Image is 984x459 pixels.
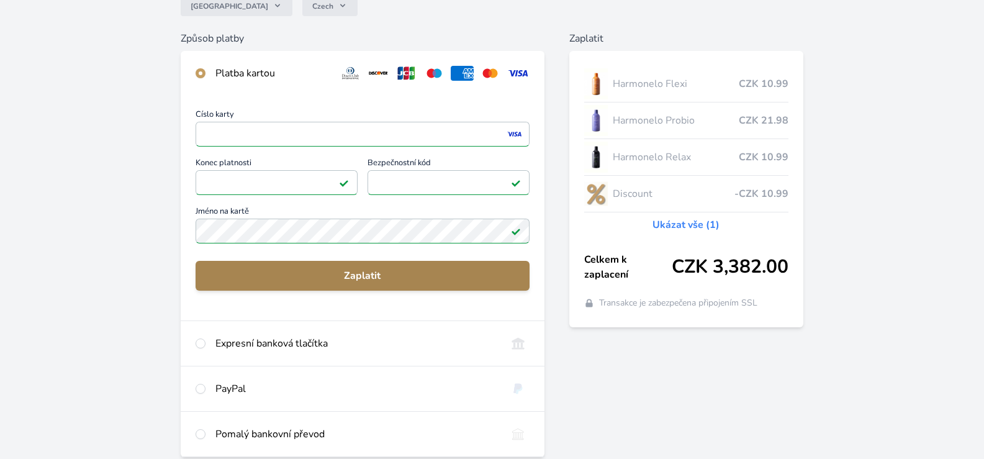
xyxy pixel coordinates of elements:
span: CZK 3,382.00 [672,256,788,278]
span: Celkem k zaplacení [584,252,672,282]
div: PayPal [215,381,497,396]
img: CLEAN_FLEXI_se_stinem_x-hi_(1)-lo.jpg [584,68,608,99]
img: onlineBanking_CZ.svg [507,336,530,351]
img: Platné pole [511,226,521,236]
div: Pomalý bankovní převod [215,427,497,442]
span: Harmonelo Relax [613,150,739,165]
img: amex.svg [451,66,474,81]
iframe: Iframe pro datum vypršení platnosti [201,174,352,191]
img: discount-lo.png [584,178,608,209]
img: jcb.svg [395,66,418,81]
a: Ukázat vše (1) [652,217,720,232]
span: -CZK 10.99 [734,186,788,201]
img: paypal.svg [507,381,530,396]
span: CZK 10.99 [739,76,788,91]
span: Číslo karty [196,111,530,122]
img: CLEAN_PROBIO_se_stinem_x-lo.jpg [584,105,608,136]
span: CZK 10.99 [739,150,788,165]
span: Czech [312,1,333,11]
img: Platné pole [339,178,349,188]
img: mc.svg [479,66,502,81]
img: bankTransfer_IBAN.svg [507,427,530,442]
span: Bezpečnostní kód [368,159,530,170]
img: diners.svg [339,66,362,81]
img: Platné pole [511,178,521,188]
span: Zaplatit [205,268,520,283]
h6: Zaplatit [569,31,803,46]
span: CZK 21.98 [739,113,788,128]
span: [GEOGRAPHIC_DATA] [191,1,268,11]
img: CLEAN_RELAX_se_stinem_x-lo.jpg [584,142,608,173]
img: discover.svg [367,66,390,81]
span: Harmonelo Probio [613,113,739,128]
h6: Způsob platby [181,31,544,46]
input: Jméno na kartěPlatné pole [196,219,530,243]
div: Platba kartou [215,66,330,81]
img: visa.svg [507,66,530,81]
span: Jméno na kartě [196,207,530,219]
span: Transakce je zabezpečena připojením SSL [599,297,757,309]
div: Expresní banková tlačítka [215,336,497,351]
span: Konec platnosti [196,159,358,170]
img: maestro.svg [423,66,446,81]
iframe: Iframe pro bezpečnostní kód [373,174,524,191]
iframe: Iframe pro číslo karty [201,125,524,143]
span: Harmonelo Flexi [613,76,739,91]
img: visa [506,129,523,140]
button: Zaplatit [196,261,530,291]
span: Discount [613,186,734,201]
